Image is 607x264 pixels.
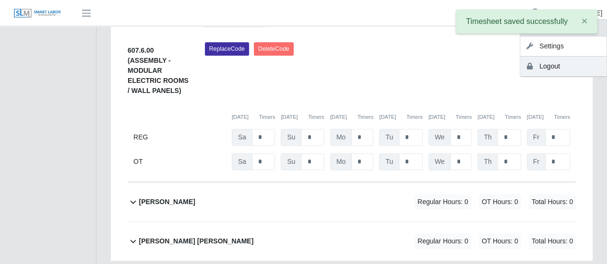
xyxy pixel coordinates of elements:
[133,153,226,170] div: OT
[281,153,301,170] span: Su
[428,113,472,121] div: [DATE]
[379,129,399,146] span: Tu
[281,113,324,121] div: [DATE]
[139,236,253,246] b: [PERSON_NAME] [PERSON_NAME]
[520,57,607,77] a: Logout
[547,8,602,18] a: [PERSON_NAME]
[520,36,607,57] a: Settings
[379,113,422,121] div: [DATE]
[455,113,472,121] button: Timers
[505,113,521,121] button: Timers
[254,42,294,56] button: DeleteCode
[232,153,252,170] span: Sa
[128,222,576,261] button: [PERSON_NAME] [PERSON_NAME] Regular Hours: 0 OT Hours: 0 Total Hours: 0
[259,113,275,121] button: Timers
[415,194,471,210] span: Regular Hours: 0
[529,233,576,249] span: Total Hours: 0
[357,113,373,121] button: Timers
[13,8,61,19] img: SLM Logo
[477,129,498,146] span: Th
[477,153,498,170] span: Th
[554,113,570,121] button: Timers
[529,194,576,210] span: Total Hours: 0
[330,113,373,121] div: [DATE]
[232,129,252,146] span: Sa
[128,46,189,94] b: 607.6.00 (ASSEMBLY - MODULAR ELECTRIC ROOMS / WALL PANELS)
[379,153,399,170] span: Tu
[527,113,570,121] div: [DATE]
[479,233,521,249] span: OT Hours: 0
[330,153,352,170] span: Mo
[406,113,423,121] button: Timers
[527,129,546,146] span: Fr
[477,113,521,121] div: [DATE]
[205,42,249,56] button: ReplaceCode
[479,194,521,210] span: OT Hours: 0
[133,129,226,146] div: REG
[428,153,451,170] span: We
[428,129,451,146] span: We
[330,129,352,146] span: Mo
[232,113,275,121] div: [DATE]
[308,113,324,121] button: Timers
[582,15,587,26] span: ×
[281,129,301,146] span: Su
[139,197,195,207] b: [PERSON_NAME]
[415,233,471,249] span: Regular Hours: 0
[527,153,546,170] span: Fr
[456,10,597,34] div: Timesheet saved successfully
[128,183,576,221] button: [PERSON_NAME] Regular Hours: 0 OT Hours: 0 Total Hours: 0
